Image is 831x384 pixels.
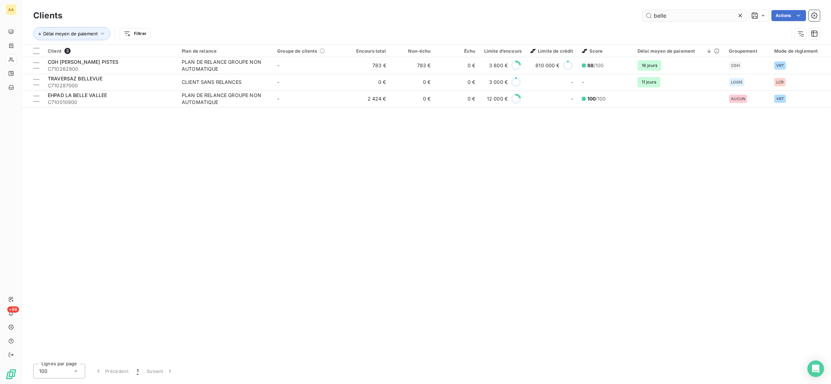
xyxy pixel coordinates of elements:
button: Précédent [91,364,133,378]
span: AUCUN [731,97,746,101]
span: Limite de crédit [530,48,573,54]
span: EHPAD LA BELLE VALLEE [48,92,107,98]
img: Logo LeanPay [6,369,17,380]
div: Open Intercom Messenger [807,360,824,377]
span: 100 [587,96,596,102]
td: 783 € [346,57,390,74]
span: VRT [776,63,784,68]
span: C710010900 [48,99,173,106]
span: - [571,79,573,86]
h3: Clients [33,9,62,22]
span: LCR [776,80,784,84]
span: 88 [587,62,594,68]
div: Limite d’encours [484,48,522,54]
td: 0 € [435,74,480,90]
button: 1 [133,364,143,378]
button: Actions [771,10,806,21]
span: C710287000 [48,82,173,89]
span: Score [582,48,603,54]
div: PLAN DE RELANCE GROUPE NON AUTOMATIQUE [182,59,268,72]
div: Mode de règlement [774,48,827,54]
td: 0 € [346,74,390,90]
span: 16 jours [638,60,661,71]
span: Groupe de clients [277,48,317,54]
span: 1 [137,368,138,375]
td: 0 € [390,90,435,107]
td: 2 424 € [346,90,390,107]
span: - [277,79,279,85]
div: CLIENT SANS RELANCES [182,79,242,86]
td: 0 € [435,90,480,107]
div: Échu [439,48,476,54]
div: Non-échu [395,48,431,54]
span: Client [48,48,62,54]
span: +99 [7,306,19,313]
span: /100 [587,62,604,69]
span: 3 000 € [489,79,508,86]
span: CGH [731,63,740,68]
button: Suivant [143,364,178,378]
div: Encours total [350,48,386,54]
div: AA [6,4,17,15]
div: Plan de relance [182,48,269,54]
span: 11 jours [638,77,660,87]
span: Délai moyen de paiement [43,31,98,36]
td: 0 € [390,74,435,90]
span: 3 800 € [489,62,508,69]
span: 100 [39,368,47,375]
div: PLAN DE RELANCE GROUPE NON AUTOMATIQUE [182,92,268,106]
button: Délai moyen de paiement [33,27,110,40]
td: 783 € [390,57,435,74]
span: CGH [PERSON_NAME] PISTES [48,59,119,65]
span: TRAVERSAZ BELLEVUE [48,76,102,81]
div: Groupement [729,48,766,54]
span: 810 000 € [535,62,559,69]
span: LOGIS [731,80,743,84]
td: 0 € [435,57,480,74]
span: - [582,79,584,85]
div: Délai moyen de paiement [638,48,721,54]
span: VRT [776,97,784,101]
button: Filtrer [119,28,151,39]
span: 12 000 € [487,95,508,102]
input: Rechercher [643,10,747,21]
span: 3 [64,48,71,54]
span: - [277,96,279,102]
span: C710262900 [48,66,173,72]
span: - [571,95,573,102]
span: - [277,62,279,68]
span: /100 [587,95,606,102]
